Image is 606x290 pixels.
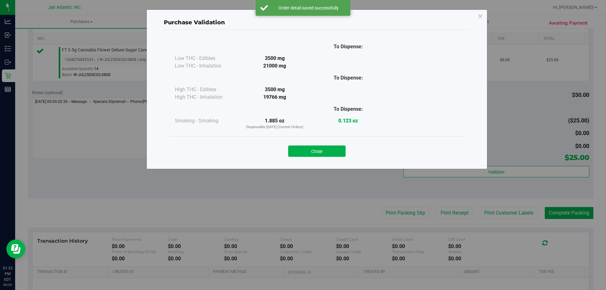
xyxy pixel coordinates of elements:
div: 3500 mg [238,55,312,62]
div: 21000 mg [238,62,312,70]
div: Order detail saved successfully [271,5,346,11]
div: High THC - Edibles [175,86,238,93]
div: Low THC - Edibles [175,55,238,62]
button: Close [288,145,346,157]
div: To Dispense: [312,105,385,113]
div: Low THC - Inhalation [175,62,238,70]
strong: 0.123 oz [338,118,358,124]
div: Smoking - Smoking [175,117,238,125]
div: 19766 mg [238,93,312,101]
iframe: Resource center [6,240,25,258]
div: 3500 mg [238,86,312,93]
div: To Dispense: [312,74,385,82]
div: To Dispense: [312,43,385,50]
p: Dispensable [DATE] (Current Orders) [238,125,312,130]
div: High THC - Inhalation [175,93,238,101]
span: Purchase Validation [164,19,225,26]
div: 1.885 oz [238,117,312,130]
